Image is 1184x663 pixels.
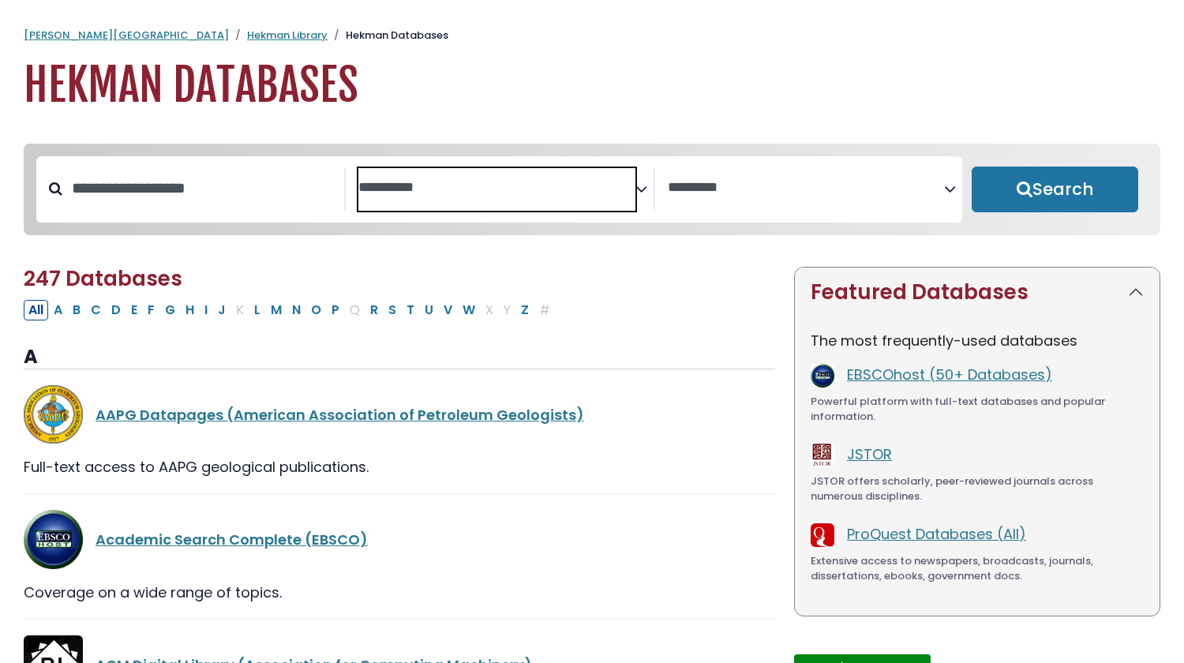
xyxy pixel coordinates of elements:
button: Submit for Search Results [972,167,1138,212]
div: Coverage on a wide range of topics. [24,582,775,603]
button: Filter Results J [213,300,230,320]
span: 247 Databases [24,264,182,293]
button: Filter Results R [365,300,383,320]
button: Filter Results O [306,300,326,320]
div: Powerful platform with full-text databases and popular information. [811,394,1144,425]
button: Filter Results V [439,300,457,320]
a: ProQuest Databases (All) [847,524,1026,544]
input: Search database by title or keyword [62,175,344,201]
li: Hekman Databases [328,28,448,43]
p: The most frequently-used databases [811,330,1144,351]
button: Filter Results U [420,300,438,320]
button: Filter Results C [86,300,106,320]
div: JSTOR offers scholarly, peer-reviewed journals across numerous disciplines. [811,474,1144,504]
button: Featured Databases [795,268,1160,317]
a: JSTOR [847,444,892,464]
textarea: Search [668,180,945,197]
button: Filter Results T [402,300,419,320]
div: Full-text access to AAPG geological publications. [24,456,775,478]
button: Filter Results L [249,300,265,320]
button: Filter Results I [200,300,212,320]
button: Filter Results F [143,300,159,320]
a: AAPG Datapages (American Association of Petroleum Geologists) [96,405,584,425]
a: Academic Search Complete (EBSCO) [96,530,368,549]
button: Filter Results Z [516,300,534,320]
div: Alpha-list to filter by first letter of database name [24,299,556,319]
button: Filter Results E [126,300,142,320]
a: EBSCOhost (50+ Databases) [847,365,1052,384]
div: Extensive access to newspapers, broadcasts, journals, dissertations, ebooks, government docs. [811,553,1144,584]
h1: Hekman Databases [24,59,1160,112]
button: Filter Results A [49,300,67,320]
button: Filter Results H [181,300,199,320]
textarea: Search [358,180,635,197]
button: Filter Results G [160,300,180,320]
nav: Search filters [24,144,1160,235]
button: Filter Results W [458,300,480,320]
nav: breadcrumb [24,28,1160,43]
h3: A [24,346,775,369]
a: Hekman Library [247,28,328,43]
button: Filter Results P [327,300,344,320]
a: [PERSON_NAME][GEOGRAPHIC_DATA] [24,28,229,43]
button: Filter Results M [266,300,287,320]
button: Filter Results D [107,300,126,320]
button: Filter Results N [287,300,305,320]
button: Filter Results S [384,300,401,320]
button: Filter Results B [68,300,85,320]
button: All [24,300,48,320]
